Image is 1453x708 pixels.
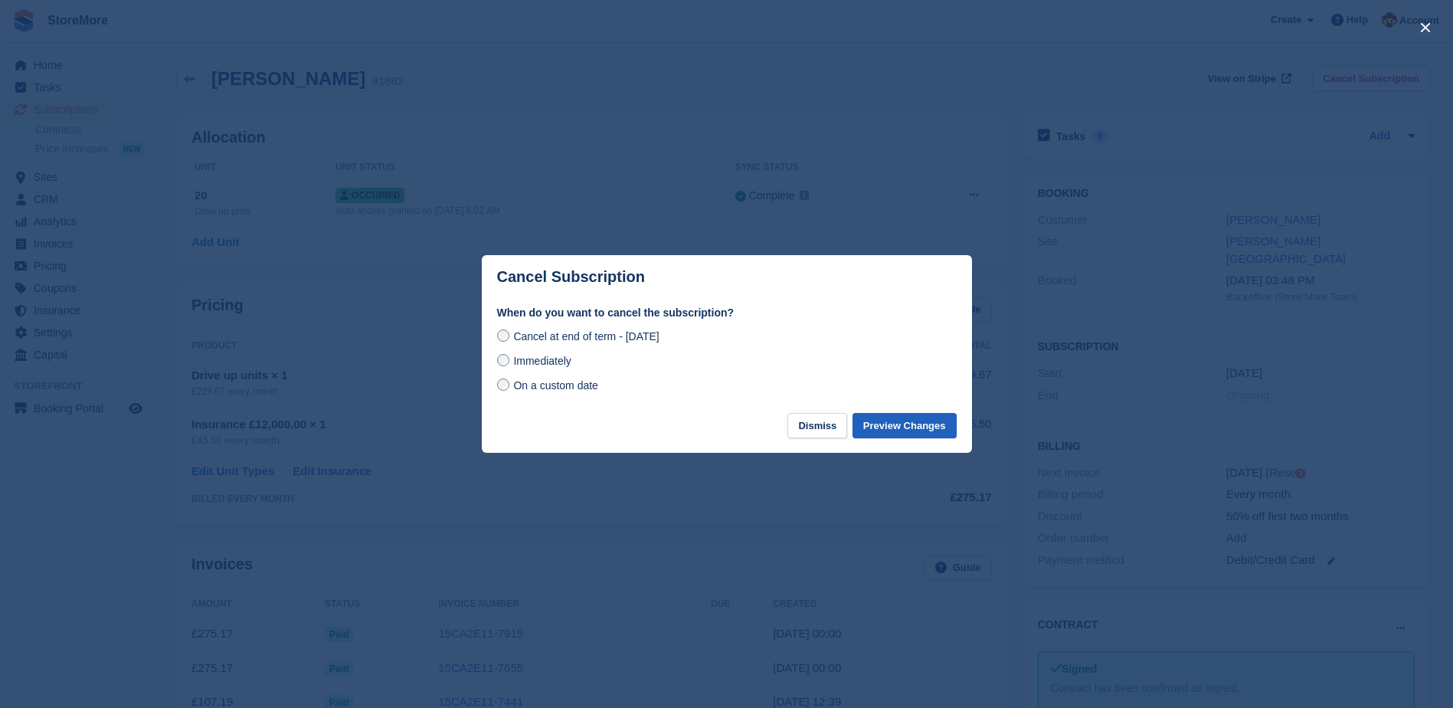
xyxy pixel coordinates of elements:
p: Cancel Subscription [497,268,645,286]
button: close [1413,15,1438,40]
label: When do you want to cancel the subscription? [497,305,957,321]
input: Immediately [497,354,509,366]
input: Cancel at end of term - [DATE] [497,329,509,342]
input: On a custom date [497,379,509,391]
button: Preview Changes [852,413,957,438]
span: Immediately [513,355,571,367]
span: On a custom date [513,379,598,392]
span: Cancel at end of term - [DATE] [513,330,659,343]
button: Dismiss [787,413,847,438]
